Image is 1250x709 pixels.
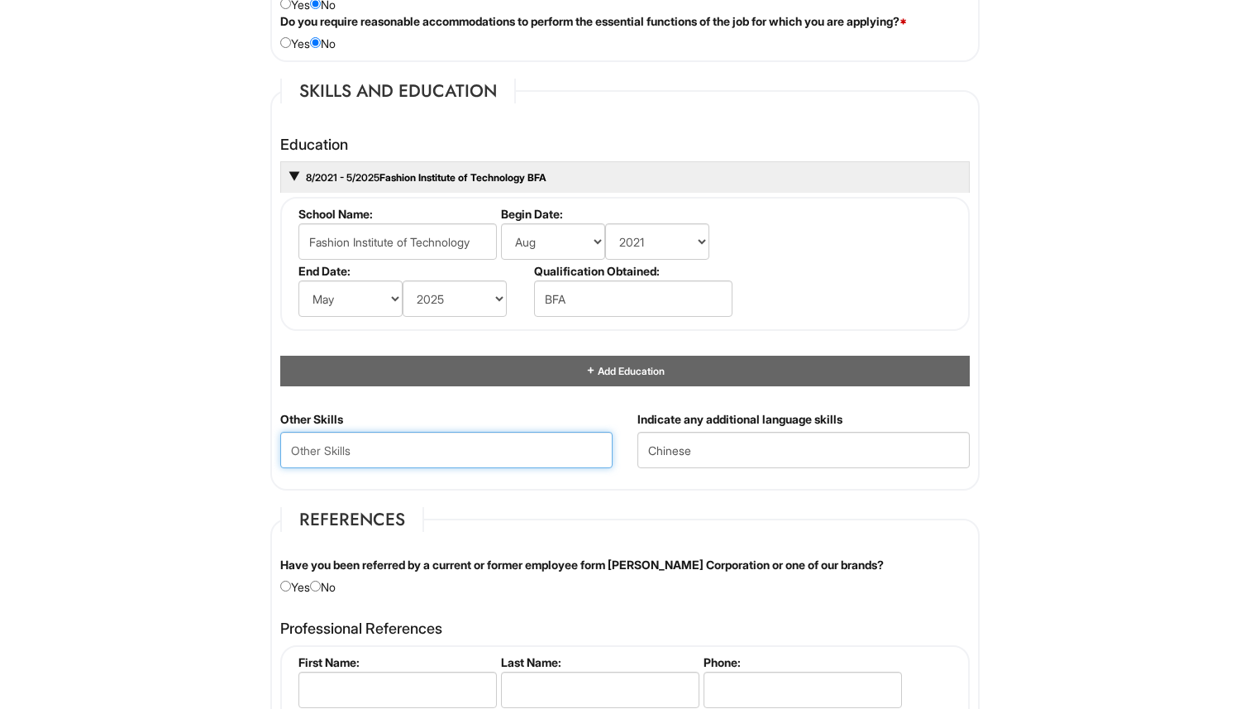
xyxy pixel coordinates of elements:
[501,207,730,221] label: Begin Date:
[280,13,907,30] label: Do you require reasonable accommodations to perform the essential functions of the job for which ...
[304,171,546,184] a: 8/2021 - 5/2025Fashion Institute of Technology BFA
[280,137,970,153] h4: Education
[596,365,665,377] span: Add Education
[304,171,379,184] span: 8/2021 - 5/2025
[298,207,494,221] label: School Name:
[280,79,516,103] legend: Skills and Education
[280,557,884,573] label: Have you been referred by a current or former employee form [PERSON_NAME] Corporation or one of o...
[501,655,697,669] label: Last Name:
[280,507,424,532] legend: References
[298,264,527,278] label: End Date:
[268,13,982,52] div: Yes No
[280,620,970,637] h4: Professional References
[585,365,665,377] a: Add Education
[637,432,970,468] input: Additional Language Skills
[298,655,494,669] label: First Name:
[637,411,842,428] label: Indicate any additional language skills
[534,264,730,278] label: Qualification Obtained:
[280,432,613,468] input: Other Skills
[268,557,982,596] div: Yes No
[280,411,343,428] label: Other Skills
[704,655,899,669] label: Phone:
